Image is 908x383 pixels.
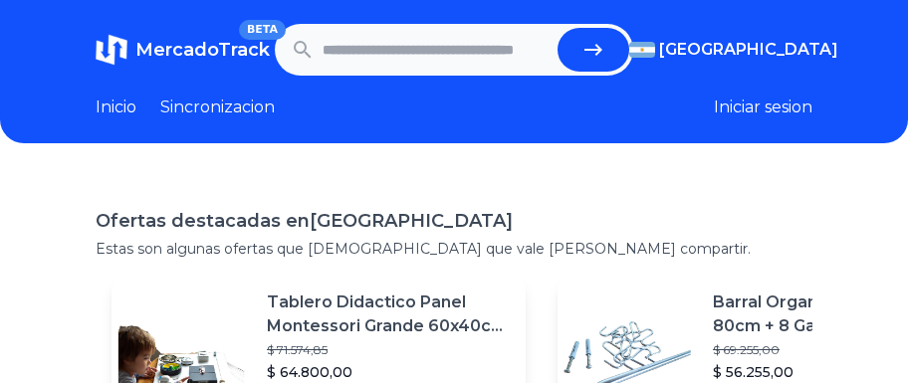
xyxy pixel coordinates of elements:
img: Argentina [629,42,655,58]
p: $ 71.574,85 [267,342,510,358]
p: Estas son algunas ofertas que [DEMOGRAPHIC_DATA] que vale [PERSON_NAME] compartir. [96,239,812,259]
a: MercadoTrackBETA [96,34,270,66]
span: MercadoTrack [135,39,270,61]
p: Tablero Didactico Panel Montessori Grande 60x40cm [PERSON_NAME] [267,290,510,338]
h1: Ofertas destacadas en [GEOGRAPHIC_DATA] [96,207,812,235]
a: Inicio [96,96,136,119]
span: BETA [239,20,286,40]
span: [GEOGRAPHIC_DATA] [659,38,838,62]
a: Sincronizacion [160,96,275,119]
button: [GEOGRAPHIC_DATA] [629,38,812,62]
p: $ 64.800,00 [267,362,510,382]
button: Iniciar sesion [714,96,812,119]
img: MercadoTrack [96,34,127,66]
